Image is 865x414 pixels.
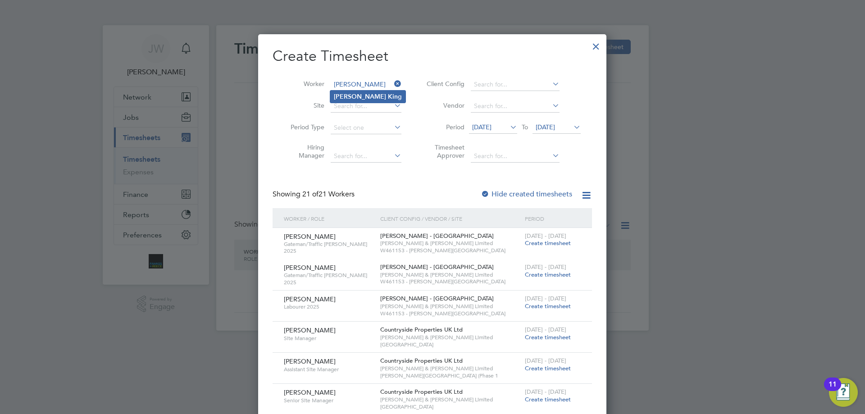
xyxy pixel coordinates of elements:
label: Client Config [424,80,464,88]
span: [PERSON_NAME] - [GEOGRAPHIC_DATA] [380,263,494,271]
span: Assistant Site Manager [284,366,373,373]
span: Create timesheet [525,302,571,310]
span: Countryside Properties UK Ltd [380,357,463,364]
div: Showing [273,190,356,199]
span: To [519,121,531,133]
span: Create timesheet [525,364,571,372]
span: Site Manager [284,335,373,342]
span: Create timesheet [525,271,571,278]
span: [PERSON_NAME] [284,232,336,241]
span: [DATE] - [DATE] [525,295,566,302]
span: Create timesheet [525,239,571,247]
button: Open Resource Center, 11 new notifications [829,378,858,407]
label: Worker [284,80,324,88]
span: W461153 - [PERSON_NAME][GEOGRAPHIC_DATA] [380,247,520,254]
span: W461153 - [PERSON_NAME][GEOGRAPHIC_DATA] [380,278,520,285]
span: Countryside Properties UK Ltd [380,326,463,333]
span: [GEOGRAPHIC_DATA] [380,403,520,410]
span: 21 of [302,190,319,199]
span: [PERSON_NAME] [284,264,336,272]
span: Gateman/Traffic [PERSON_NAME] 2025 [284,241,373,255]
li: g [330,91,405,103]
span: [PERSON_NAME] & [PERSON_NAME] Limited [380,240,520,247]
input: Search for... [331,100,401,113]
span: [GEOGRAPHIC_DATA] [380,341,520,348]
span: [PERSON_NAME] & [PERSON_NAME] Limited [380,334,520,341]
span: Senior Site Manager [284,397,373,404]
span: [PERSON_NAME] - [GEOGRAPHIC_DATA] [380,232,494,240]
span: [DATE] - [DATE] [525,388,566,396]
label: Hide created timesheets [481,190,572,199]
span: [PERSON_NAME] & [PERSON_NAME] Limited [380,271,520,278]
span: W461153 - [PERSON_NAME][GEOGRAPHIC_DATA] [380,310,520,317]
span: [DATE] - [DATE] [525,232,566,240]
span: [PERSON_NAME] & [PERSON_NAME] Limited [380,396,520,403]
span: [PERSON_NAME] [284,326,336,334]
label: Period [424,123,464,131]
span: [PERSON_NAME] - [GEOGRAPHIC_DATA] [380,295,494,302]
span: [PERSON_NAME] [284,295,336,303]
span: Gateman/Traffic [PERSON_NAME] 2025 [284,272,373,286]
div: 11 [829,384,837,396]
input: Search for... [331,150,401,163]
label: Period Type [284,123,324,131]
input: Select one [331,122,401,134]
label: Timesheet Approver [424,143,464,159]
label: Vendor [424,101,464,109]
span: [DATE] - [DATE] [525,263,566,271]
span: [DATE] [536,123,555,131]
span: Create timesheet [525,396,571,403]
span: Labourer 2025 [284,303,373,310]
span: [PERSON_NAME] [284,388,336,396]
span: [PERSON_NAME][GEOGRAPHIC_DATA] (Phase 1 [380,372,520,379]
div: Period [523,208,583,229]
b: [PERSON_NAME] [334,93,386,100]
span: [DATE] [472,123,492,131]
b: Kin [388,93,398,100]
label: Hiring Manager [284,143,324,159]
div: Worker / Role [282,208,378,229]
input: Search for... [471,100,560,113]
span: Countryside Properties UK Ltd [380,388,463,396]
input: Search for... [471,78,560,91]
span: [PERSON_NAME] & [PERSON_NAME] Limited [380,365,520,372]
div: Client Config / Vendor / Site [378,208,523,229]
input: Search for... [471,150,560,163]
h2: Create Timesheet [273,47,592,66]
span: [PERSON_NAME] [284,357,336,365]
span: [PERSON_NAME] & [PERSON_NAME] Limited [380,303,520,310]
span: [DATE] - [DATE] [525,357,566,364]
span: Create timesheet [525,333,571,341]
span: [DATE] - [DATE] [525,326,566,333]
span: 21 Workers [302,190,355,199]
input: Search for... [331,78,401,91]
label: Site [284,101,324,109]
